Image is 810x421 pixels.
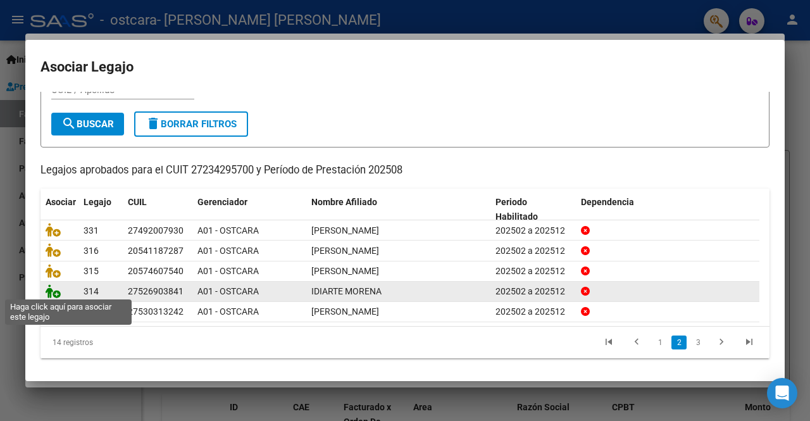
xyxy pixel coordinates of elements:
[709,336,733,349] a: go to next page
[495,223,571,238] div: 202502 a 202512
[197,225,259,236] span: A01 - OSTCARA
[128,264,184,279] div: 20574607540
[61,116,77,131] mat-icon: search
[311,246,379,256] span: GRIOGLIO DYLAN NAHUEL
[84,266,99,276] span: 315
[670,332,688,353] li: page 2
[40,163,769,179] p: Legajos aprobados para el CUIT 27234295700 y Período de Prestación 202508
[737,336,761,349] a: go to last page
[688,332,707,353] li: page 3
[197,246,259,256] span: A01 - OSTCARA
[78,189,123,230] datatable-header-cell: Legajo
[40,55,769,79] h2: Asociar Legajo
[767,378,797,408] div: Open Intercom Messenger
[197,266,259,276] span: A01 - OSTCARA
[197,306,259,317] span: A01 - OSTCARA
[576,189,760,230] datatable-header-cell: Dependencia
[128,284,184,299] div: 27526903841
[671,336,687,349] a: 2
[128,305,184,319] div: 27530313242
[197,286,259,296] span: A01 - OSTCARA
[311,197,377,207] span: Nombre Afiliado
[690,336,706,349] a: 3
[146,118,237,130] span: Borrar Filtros
[495,305,571,319] div: 202502 a 202512
[84,246,99,256] span: 316
[495,197,538,222] span: Periodo Habilitado
[128,223,184,238] div: 27492007930
[84,286,99,296] span: 314
[134,111,248,137] button: Borrar Filtros
[490,189,576,230] datatable-header-cell: Periodo Habilitado
[84,306,99,317] span: 312
[128,244,184,258] div: 20541187287
[311,225,379,236] span: PALOMEQUE LUDMILA
[652,336,668,349] a: 1
[46,197,76,207] span: Asociar
[495,264,571,279] div: 202502 a 202512
[128,197,147,207] span: CUIL
[306,189,490,230] datatable-header-cell: Nombre Afiliado
[51,113,124,135] button: Buscar
[123,189,192,230] datatable-header-cell: CUIL
[197,197,247,207] span: Gerenciador
[84,197,111,207] span: Legajo
[146,116,161,131] mat-icon: delete
[61,118,114,130] span: Buscar
[84,225,99,236] span: 331
[495,244,571,258] div: 202502 a 202512
[311,266,379,276] span: GRIOGLIO MIQUEAS EFRAIN
[625,336,649,349] a: go to previous page
[40,189,78,230] datatable-header-cell: Asociar
[597,336,621,349] a: go to first page
[311,306,379,317] span: GRIOGLIO KIARA ABRIL
[651,332,670,353] li: page 1
[311,286,382,296] span: IDIARTE MORENA
[581,197,634,207] span: Dependencia
[192,189,306,230] datatable-header-cell: Gerenciador
[495,284,571,299] div: 202502 a 202512
[40,327,184,358] div: 14 registros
